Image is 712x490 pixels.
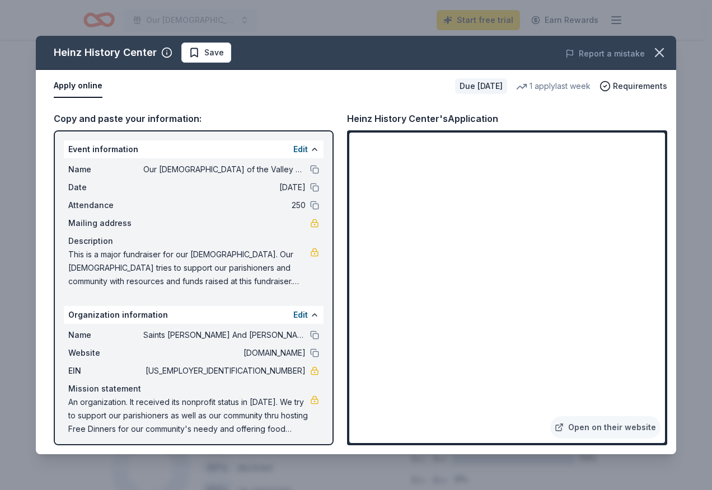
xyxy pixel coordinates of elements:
div: 1 apply last week [516,79,591,93]
span: Requirements [613,79,667,93]
div: Description [68,234,319,248]
span: 250 [143,199,306,212]
span: Our [DEMOGRAPHIC_DATA] of the Valley Spectacular Christmas Jubilee [143,163,306,176]
span: [US_EMPLOYER_IDENTIFICATION_NUMBER] [143,364,306,378]
span: Attendance [68,199,143,212]
button: Report a mistake [565,47,645,60]
div: Heinz History Center [54,44,157,62]
span: [DOMAIN_NAME] [143,346,306,360]
span: [DATE] [143,181,306,194]
button: Save [181,43,231,63]
div: Mission statement [68,382,319,395]
span: EIN [68,364,143,378]
div: Due [DATE] [455,78,507,94]
span: An organization. It received its nonprofit status in [DATE]. We try to support our parishioners a... [68,395,310,436]
span: Date [68,181,143,194]
div: Copy and paste your information: [54,111,334,126]
button: Apply online [54,74,102,98]
div: Organization information [64,306,324,324]
button: Edit [293,143,308,156]
span: Saints [PERSON_NAME] And [PERSON_NAME]/Our [DEMOGRAPHIC_DATA] of the [GEOGRAPHIC_DATA] [143,328,306,342]
div: Event information [64,140,324,158]
span: Mailing address [68,216,143,230]
span: Name [68,163,143,176]
button: Requirements [599,79,667,93]
a: Open on their website [550,416,661,439]
span: Website [68,346,143,360]
div: Heinz History Center's Application [347,111,498,126]
button: Edit [293,308,308,322]
span: Name [68,328,143,342]
span: This is a major fundraiser for our [DEMOGRAPHIC_DATA]. Our [DEMOGRAPHIC_DATA] tries to support ou... [68,248,310,288]
span: Save [204,46,224,59]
